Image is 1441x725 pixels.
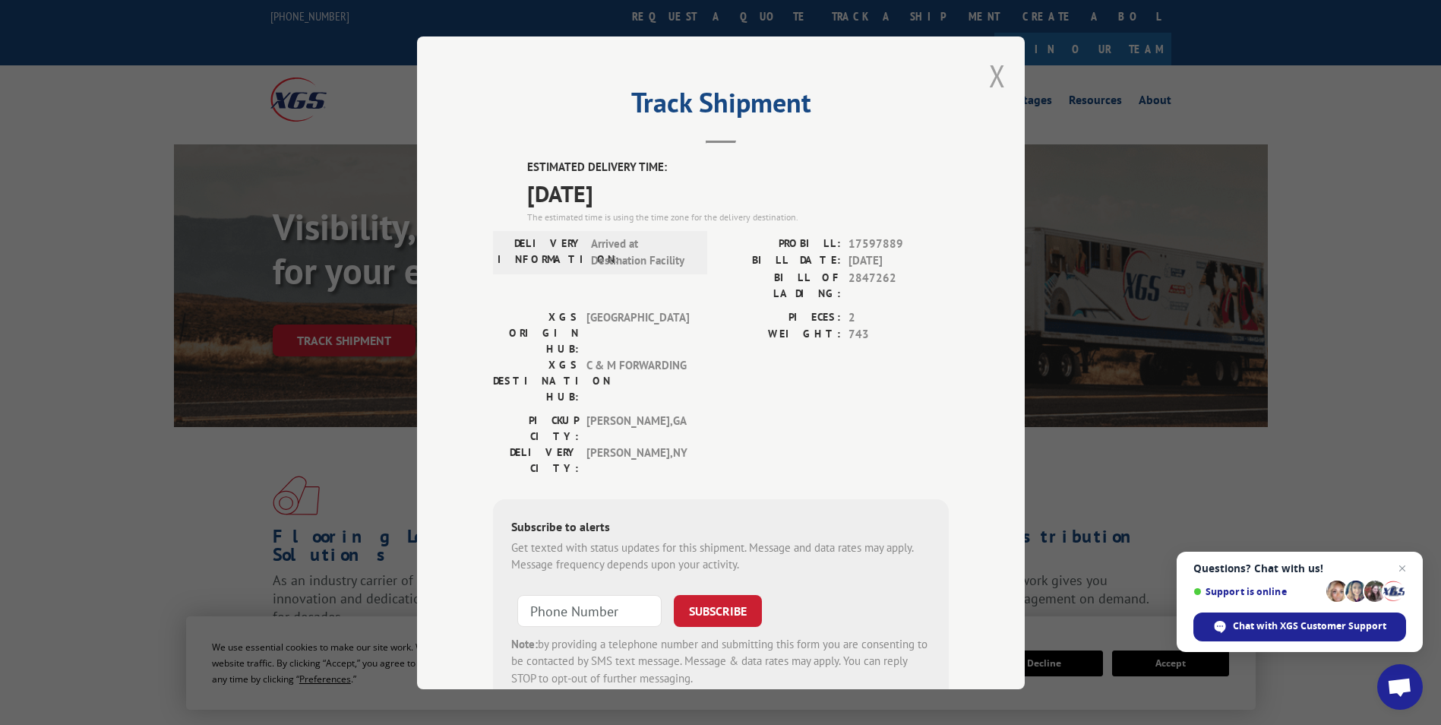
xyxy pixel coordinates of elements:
[721,252,841,270] label: BILL DATE:
[493,92,949,121] h2: Track Shipment
[527,210,949,223] div: The estimated time is using the time zone for the delivery destination.
[517,594,662,626] input: Phone Number
[591,235,694,269] span: Arrived at Destination Facility
[1393,559,1411,578] span: Close chat
[1377,664,1423,710] div: Open chat
[721,269,841,301] label: BILL OF LADING:
[848,235,949,252] span: 17597889
[848,326,949,344] span: 743
[989,55,1006,96] button: Close modal
[511,539,931,573] div: Get texted with status updates for this shipment. Message and data rates may apply. Message frequ...
[721,326,841,344] label: WEIGHT:
[721,235,841,252] label: PROBILL:
[848,309,949,326] span: 2
[511,517,931,539] div: Subscribe to alerts
[1193,562,1406,575] span: Questions? Chat with us!
[511,635,931,687] div: by providing a telephone number and submitting this form you are consenting to be contacted by SM...
[498,235,583,269] label: DELIVERY INFORMATION:
[586,356,689,404] span: C & M FORWARDING
[1233,619,1386,633] span: Chat with XGS Customer Support
[493,412,579,444] label: PICKUP CITY:
[1193,586,1321,597] span: Support is online
[586,444,689,476] span: [PERSON_NAME] , NY
[674,594,762,626] button: SUBSCRIBE
[721,309,841,326] label: PIECES:
[1193,613,1406,641] div: Chat with XGS Customer Support
[527,159,949,176] label: ESTIMATED DELIVERY TIME:
[586,309,689,356] span: [GEOGRAPHIC_DATA]
[493,356,579,404] label: XGS DESTINATION HUB:
[848,269,949,301] span: 2847262
[493,444,579,476] label: DELIVERY CITY:
[848,252,949,270] span: [DATE]
[586,412,689,444] span: [PERSON_NAME] , GA
[511,636,538,651] strong: Note:
[493,309,579,356] label: XGS ORIGIN HUB:
[527,176,949,210] span: [DATE]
